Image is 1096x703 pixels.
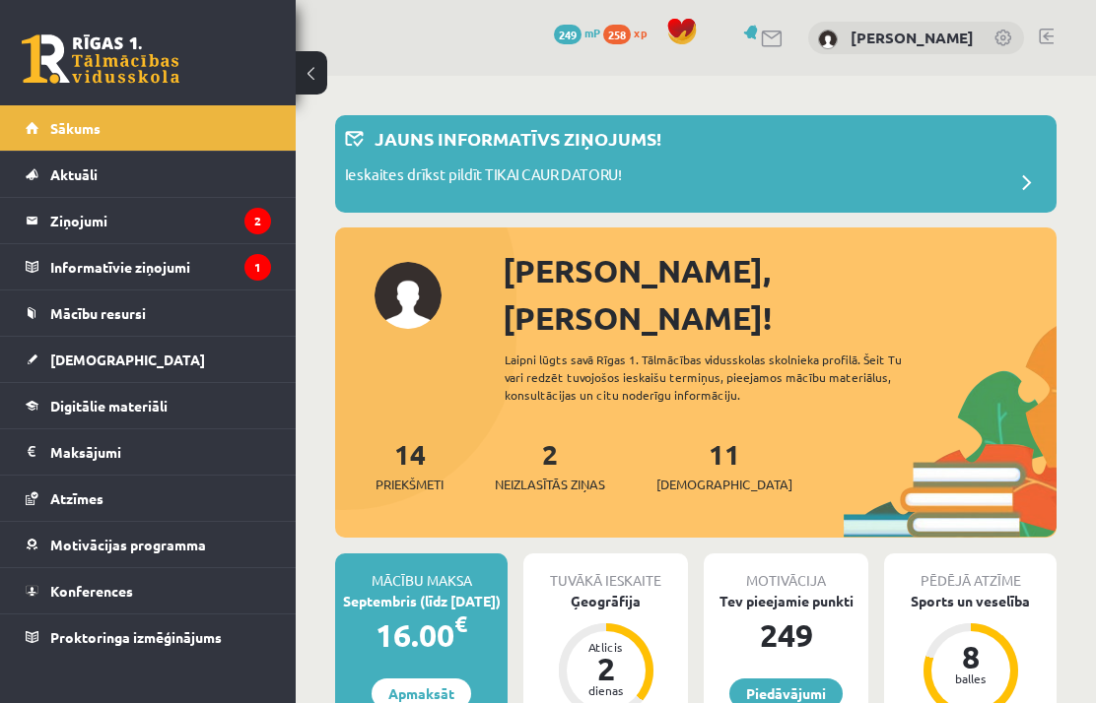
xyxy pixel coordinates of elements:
div: 2 [577,653,636,684]
a: [DEMOGRAPHIC_DATA] [26,337,271,382]
span: Atzīmes [50,489,103,507]
span: € [454,609,467,638]
a: Motivācijas programma [26,522,271,567]
div: 249 [704,611,868,659]
div: Mācību maksa [335,553,508,591]
div: balles [941,672,1000,684]
div: 8 [941,641,1000,672]
span: [DEMOGRAPHIC_DATA] [50,351,205,368]
i: 1 [244,254,271,281]
p: Jauns informatīvs ziņojums! [375,125,661,152]
a: Mācību resursi [26,290,271,336]
span: Mācību resursi [50,304,146,322]
span: Neizlasītās ziņas [495,475,605,494]
img: Jana Borisjonoka [818,30,838,49]
span: Sākums [50,119,101,137]
a: Aktuāli [26,152,271,197]
a: 11[DEMOGRAPHIC_DATA] [656,436,792,494]
i: 2 [244,208,271,234]
a: 249 mP [554,25,600,40]
span: 258 [603,25,631,44]
a: Proktoringa izmēģinājums [26,614,271,660]
div: Tev pieejamie punkti [704,591,868,611]
span: Priekšmeti [376,475,444,494]
legend: Informatīvie ziņojumi [50,244,271,289]
a: Ziņojumi2 [26,198,271,243]
a: Digitālie materiāli [26,383,271,428]
legend: Ziņojumi [50,198,271,243]
div: Tuvākā ieskaite [523,553,688,591]
div: dienas [577,684,636,696]
div: Pēdējā atzīme [884,553,1057,591]
div: Motivācija [704,553,868,591]
a: Sākums [26,105,271,151]
a: 14Priekšmeti [376,436,444,494]
div: Laipni lūgts savā Rīgas 1. Tālmācības vidusskolas skolnieka profilā. Šeit Tu vari redzēt tuvojošo... [505,351,937,404]
span: Aktuāli [50,165,98,183]
a: [PERSON_NAME] [851,28,974,47]
span: mP [584,25,600,40]
a: Atzīmes [26,476,271,521]
span: [DEMOGRAPHIC_DATA] [656,475,792,494]
a: Konferences [26,568,271,613]
div: Sports un veselība [884,591,1057,611]
span: Digitālie materiāli [50,397,168,415]
a: Jauns informatīvs ziņojums! Ieskaites drīkst pildīt TIKAI CAUR DATORU! [345,125,1047,203]
div: Atlicis [577,641,636,653]
span: Konferences [50,582,133,600]
a: 2Neizlasītās ziņas [495,436,605,494]
span: Motivācijas programma [50,536,206,553]
legend: Maksājumi [50,429,271,475]
span: 249 [554,25,582,44]
div: Septembris (līdz [DATE]) [335,591,508,611]
p: Ieskaites drīkst pildīt TIKAI CAUR DATORU! [345,163,622,191]
a: Maksājumi [26,429,271,475]
a: 258 xp [603,25,656,40]
div: 16.00 [335,611,508,659]
span: Proktoringa izmēģinājums [50,628,222,646]
a: Informatīvie ziņojumi1 [26,244,271,289]
a: Rīgas 1. Tālmācības vidusskola [22,34,179,84]
div: [PERSON_NAME], [PERSON_NAME]! [503,247,1057,342]
span: xp [634,25,647,40]
div: Ģeogrāfija [523,591,688,611]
